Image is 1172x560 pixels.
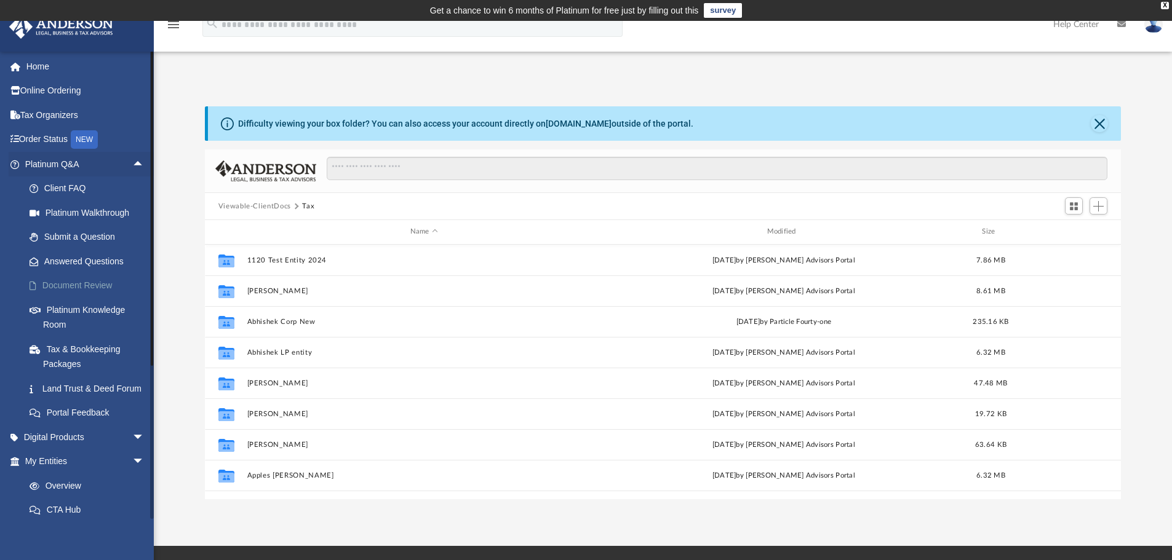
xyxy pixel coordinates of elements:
input: Search files and folders [327,157,1107,180]
a: Tax Organizers [9,103,163,127]
div: [DATE] by [PERSON_NAME] Advisors Portal [607,439,961,450]
a: Online Ordering [9,79,163,103]
button: [PERSON_NAME] [247,379,601,387]
a: Tax & Bookkeeping Packages [17,337,163,376]
img: User Pic [1144,15,1163,33]
a: menu [166,23,181,32]
button: Tax [302,201,314,212]
span: 6.32 MB [976,349,1005,355]
button: Add [1090,197,1108,215]
div: id [1021,226,1107,237]
div: [DATE] by [PERSON_NAME] Advisors Portal [607,285,961,296]
span: 8.61 MB [976,287,1005,294]
button: [PERSON_NAME] [247,441,601,449]
div: Size [966,226,1015,237]
a: CTA Hub [17,498,163,523]
button: 1120 Test Entity 2024 [247,256,601,264]
button: Viewable-ClientDocs [218,201,291,212]
a: Portal Feedback [17,401,163,425]
a: My Entitiesarrow_drop_down [9,449,163,474]
span: 235.16 KB [973,318,1008,325]
div: Modified [606,226,960,237]
div: close [1161,2,1169,9]
div: [DATE] by [PERSON_NAME] Advisors Portal [607,377,961,388]
div: [DATE] by [PERSON_NAME] Advisors Portal [607,470,961,481]
div: NEW [71,130,98,149]
img: Anderson Advisors Platinum Portal [6,15,117,39]
a: Platinum Q&Aarrow_drop_up [9,152,163,176]
i: search [205,17,219,30]
button: Switch to Grid View [1065,197,1083,215]
button: Apples [PERSON_NAME] [247,471,601,479]
a: Order StatusNEW [9,127,163,152]
span: arrow_drop_up [132,152,157,177]
i: menu [166,17,181,32]
div: grid [205,245,1122,499]
button: Abhishek LP entity [247,349,601,357]
a: Overview [17,473,163,498]
a: Client FAQ [17,176,163,201]
div: Difficulty viewing your box folder? You can also access your account directly on outside of the p... [238,117,693,130]
a: Platinum Knowledge Room [17,298,163,337]
a: Answered Questions [17,249,163,274]
button: [PERSON_NAME] [247,287,601,295]
a: Land Trust & Deed Forum [17,376,163,401]
span: arrow_drop_down [132,449,157,475]
a: Digital Productsarrow_drop_down [9,425,163,449]
a: Document Review [17,274,163,298]
a: Submit a Question [17,225,163,250]
a: Platinum Walkthrough [17,200,163,225]
a: survey [704,3,742,18]
div: [DATE] by [PERSON_NAME] Advisors Portal [607,254,961,266]
span: 7.86 MB [976,256,1005,263]
div: [DATE] by [PERSON_NAME] Advisors Portal [607,408,961,419]
span: 6.32 MB [976,471,1005,478]
span: 19.72 KB [975,410,1007,417]
a: [DOMAIN_NAME] [546,119,612,128]
button: [PERSON_NAME] [247,410,601,418]
div: [DATE] by Particle Fourty-one [607,316,961,327]
div: Get a chance to win 6 months of Platinum for free just by filling out this [430,3,699,18]
span: 63.64 KB [975,441,1007,448]
div: Name [246,226,600,237]
div: [DATE] by [PERSON_NAME] Advisors Portal [607,347,961,358]
div: id [210,226,241,237]
a: Home [9,54,163,79]
button: Abhishek Corp New [247,318,601,326]
span: arrow_drop_down [132,425,157,450]
span: 47.48 MB [974,379,1007,386]
button: Close [1091,115,1108,132]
